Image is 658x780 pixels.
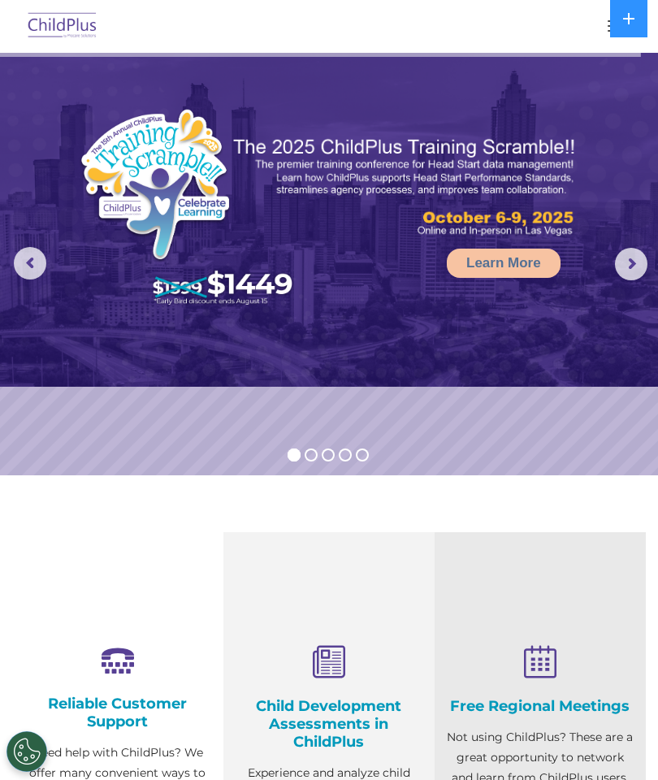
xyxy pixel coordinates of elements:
[24,7,101,45] img: ChildPlus by Procare Solutions
[24,695,211,730] h4: Reliable Customer Support
[236,697,422,751] h4: Child Development Assessments in ChildPlus
[447,697,634,715] h4: Free Regional Meetings
[447,249,561,278] a: Learn More
[6,731,47,772] button: Cookies Settings
[577,702,658,780] iframe: Chat Widget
